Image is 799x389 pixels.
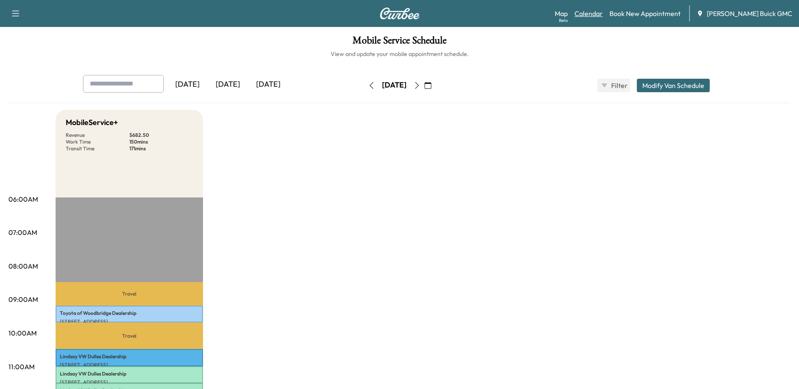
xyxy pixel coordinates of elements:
[60,318,199,325] p: [STREET_ADDRESS]
[208,75,248,94] div: [DATE]
[8,50,791,58] h6: View and update your mobile appointment schedule.
[66,132,129,139] p: Revenue
[248,75,289,94] div: [DATE]
[707,8,792,19] span: [PERSON_NAME] Buick GMC
[8,328,37,338] p: 10:00AM
[611,80,626,91] span: Filter
[56,322,203,349] p: Travel
[597,79,630,92] button: Filter
[129,145,193,152] p: 171 mins
[60,379,199,386] p: [STREET_ADDRESS]
[555,8,568,19] a: MapBeta
[60,353,199,360] p: Lindsay VW Dulles Dealership
[382,80,406,91] div: [DATE]
[379,8,420,19] img: Curbee Logo
[129,132,193,139] p: $ 682.50
[66,139,129,145] p: Work Time
[129,139,193,145] p: 150 mins
[8,227,37,237] p: 07:00AM
[60,362,199,368] p: [STREET_ADDRESS]
[8,362,35,372] p: 11:00AM
[637,79,710,92] button: Modify Van Schedule
[60,310,199,317] p: Toyota of Woodbridge Dealership
[8,261,38,271] p: 08:00AM
[8,194,38,204] p: 06:00AM
[66,117,118,128] h5: MobileService+
[66,145,129,152] p: Transit Time
[8,35,791,50] h1: Mobile Service Schedule
[167,75,208,94] div: [DATE]
[56,282,203,305] p: Travel
[60,370,199,377] p: Lindsay VW Dulles Dealership
[559,17,568,24] div: Beta
[575,8,603,19] a: Calendar
[8,294,38,304] p: 09:00AM
[609,8,681,19] a: Book New Appointment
